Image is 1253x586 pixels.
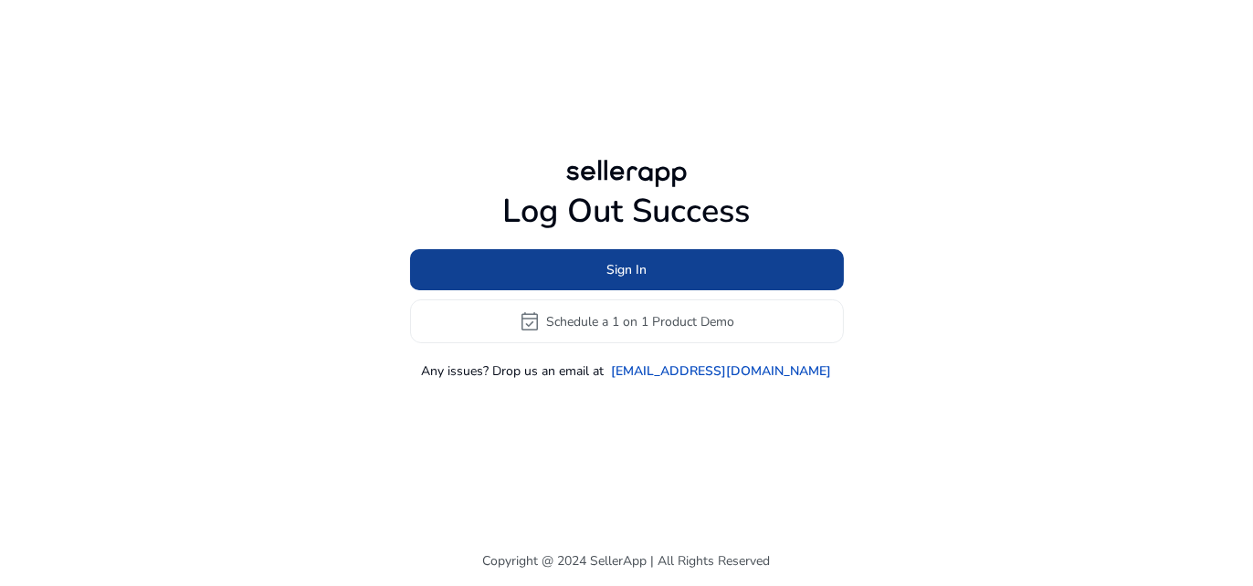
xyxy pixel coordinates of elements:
button: Sign In [410,249,844,290]
span: event_available [519,310,541,332]
p: Any issues? Drop us an email at [422,361,605,381]
span: Sign In [606,260,647,279]
h1: Log Out Success [410,192,844,231]
a: [EMAIL_ADDRESS][DOMAIN_NAME] [612,361,832,381]
button: event_availableSchedule a 1 on 1 Product Demo [410,299,844,343]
